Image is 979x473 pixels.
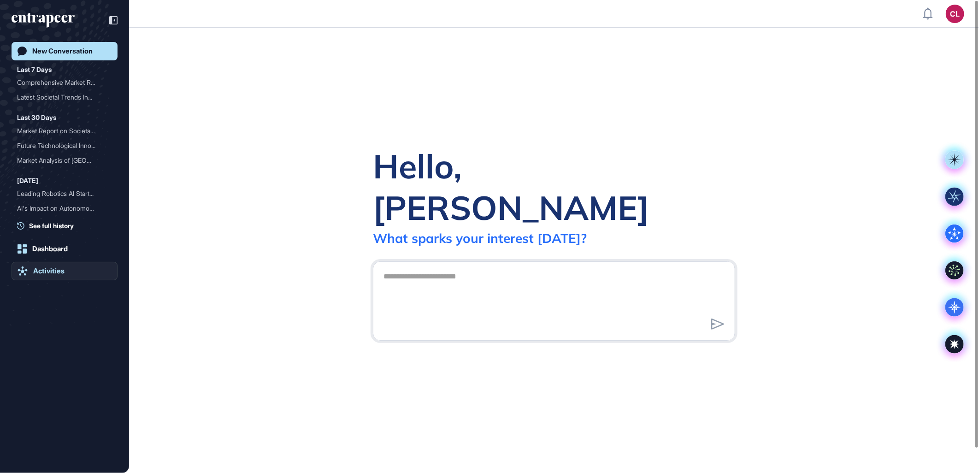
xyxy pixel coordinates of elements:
div: Last 30 Days [17,112,56,123]
span: See full history [29,221,74,231]
button: CL [946,5,964,23]
div: Leading Robotics AI Start... [17,186,105,201]
div: Market Analysis of [GEOGRAPHIC_DATA]'... [17,153,105,168]
div: Market Analysis of Japan's Automotive Industry and Related Technologies: Trends, Key Players, and... [17,153,112,168]
div: Dashboard [32,245,68,253]
div: Latest Societal Trends In... [17,90,105,105]
div: Future Technological Innovations in the Automotive Industry by 2035 [17,138,112,153]
div: Comprehensive Market Repo... [17,75,105,90]
a: New Conversation [12,42,118,60]
a: See full history [17,221,118,231]
div: Last 7 Days [17,64,52,75]
div: Comprehensive Market Report on AI Foundation Models Across Major Global Markets [17,75,112,90]
div: Leading Robotics AI Startups in the USA [17,186,112,201]
div: Market Report on Societal... [17,124,105,138]
a: Dashboard [12,240,118,258]
div: Hello, [PERSON_NAME] [373,145,735,228]
div: Activities [33,267,65,275]
div: AI's Impact on Autonomous... [17,201,105,216]
div: What sparks your interest [DATE]? [373,230,587,246]
div: New Conversation [32,47,93,55]
div: Market Report on Societal Trends [17,124,112,138]
div: Future Technological Inno... [17,138,105,153]
div: [DATE] [17,175,38,186]
div: AI's Impact on Autonomous Driving in the Automotive Industry [17,201,112,216]
div: Latest Societal Trends Influencing the Automotive Industry [17,90,112,105]
div: entrapeer-logo [12,13,75,28]
a: Activities [12,262,118,280]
